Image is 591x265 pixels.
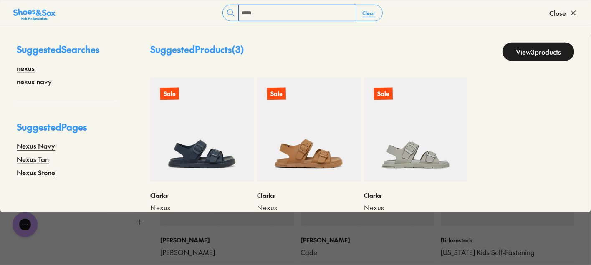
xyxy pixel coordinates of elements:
a: Cade [301,248,434,257]
a: Nexus [257,203,361,212]
a: Nexus Navy [17,141,55,151]
a: View3products [503,43,574,61]
a: [US_STATE] Kids Self-Fastening [441,248,574,257]
a: nexus [17,63,35,73]
p: [PERSON_NAME] [301,236,434,245]
p: Clarks [150,191,254,200]
p: Suggested Pages [17,120,117,141]
p: Clarks [364,191,467,200]
a: Nexus Stone [17,167,55,177]
a: Shoes &amp; Sox [13,6,56,20]
a: Nexus [150,203,254,212]
a: [PERSON_NAME] [160,248,294,257]
p: Clarks [257,191,361,200]
p: Sale [267,88,286,100]
a: Sale [364,78,467,181]
button: Size [17,210,144,234]
a: Nexus [364,203,467,212]
span: ( 3 ) [232,43,244,56]
img: SNS_Logo_Responsive.svg [13,8,56,21]
p: Suggested Products [150,43,244,61]
a: Nexus Tan [17,154,49,164]
a: Sale [150,78,254,181]
p: Birkenstock [441,236,574,245]
iframe: Gorgias live chat messenger [8,209,42,240]
p: Suggested Searches [17,43,117,63]
a: nexus navy [17,76,52,86]
a: Sale [257,78,361,181]
button: Close [549,4,578,22]
p: [PERSON_NAME] [160,236,294,245]
p: Sale [374,88,393,100]
button: Clear [356,5,382,20]
p: Sale [160,88,179,100]
span: Close [549,8,566,18]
